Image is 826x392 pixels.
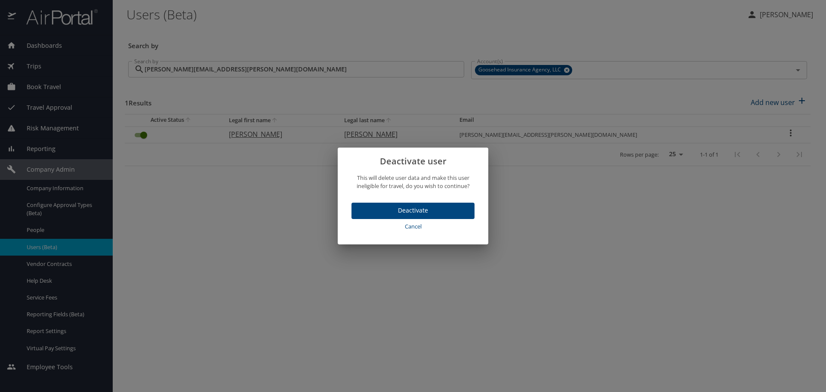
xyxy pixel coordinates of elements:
[348,154,478,168] h2: Deactivate user
[358,205,468,216] span: Deactivate
[351,219,475,234] button: Cancel
[351,203,475,219] button: Deactivate
[348,174,478,190] p: This will delete user data and make this user ineligible for travel, do you wish to continue?
[355,222,471,231] span: Cancel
